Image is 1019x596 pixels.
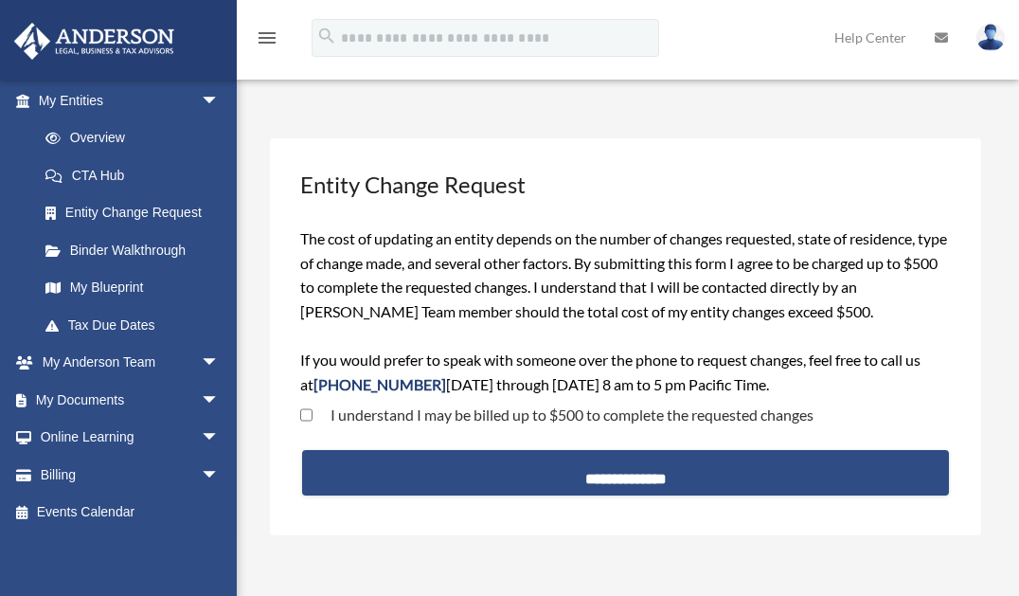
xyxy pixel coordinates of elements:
[313,375,446,393] span: [PHONE_NUMBER]
[256,27,278,49] i: menu
[316,26,337,46] i: search
[27,119,248,157] a: Overview
[13,456,248,494] a: Billingarrow_drop_down
[27,269,248,307] a: My Blueprint
[201,456,239,495] span: arrow_drop_down
[9,23,180,60] img: Anderson Advisors Platinum Portal
[256,33,278,49] a: menu
[201,419,239,458] span: arrow_drop_down
[27,194,239,232] a: Entity Change Request
[27,306,248,344] a: Tax Due Dates
[201,344,239,383] span: arrow_drop_down
[976,24,1005,51] img: User Pic
[13,381,248,419] a: My Documentsarrow_drop_down
[201,81,239,120] span: arrow_drop_down
[300,229,947,393] span: The cost of updating an entity depends on the number of changes requested, state of residence, ty...
[201,381,239,420] span: arrow_drop_down
[13,419,248,457] a: Online Learningarrow_drop_down
[313,407,813,423] label: I understand I may be billed up to $500 to complete the requested changes
[13,344,248,382] a: My Anderson Teamarrow_drop_down
[27,156,248,194] a: CTA Hub
[13,494,248,532] a: Events Calendar
[27,231,248,269] a: Binder Walkthrough
[298,167,953,203] h3: Entity Change Request
[13,81,248,119] a: My Entitiesarrow_drop_down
